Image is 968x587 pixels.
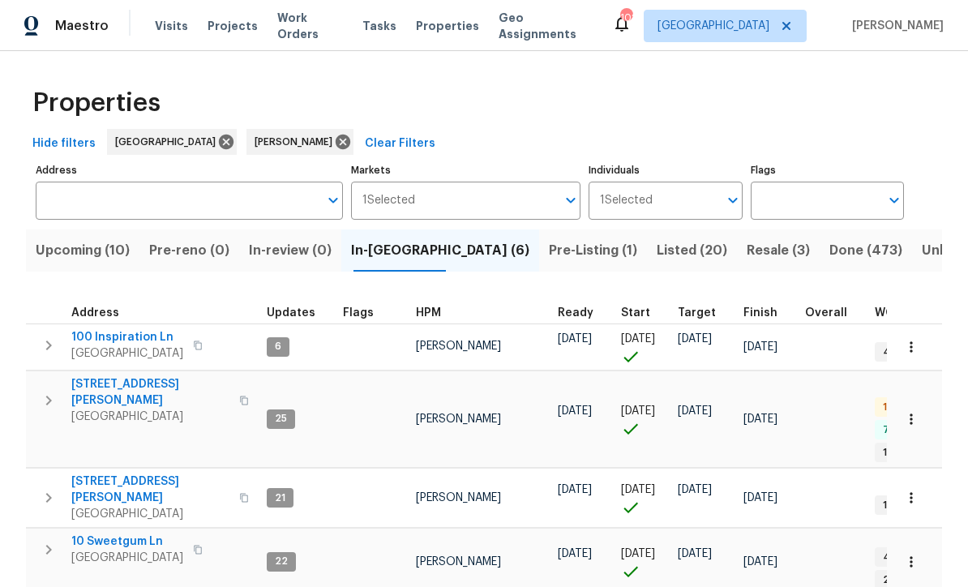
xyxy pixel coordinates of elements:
div: Projected renovation finish date [743,307,792,319]
span: Upcoming (10) [36,239,130,262]
span: [PERSON_NAME] [846,18,944,34]
span: Finish [743,307,777,319]
span: [DATE] [621,405,655,417]
span: Tasks [362,20,396,32]
span: [PERSON_NAME] [416,413,501,425]
span: Hide filters [32,134,96,154]
span: [PERSON_NAME] [416,492,501,503]
span: 1 Selected [600,194,653,208]
span: [GEOGRAPHIC_DATA] [71,550,183,566]
span: Listed (20) [657,239,727,262]
label: Markets [351,165,581,175]
span: [GEOGRAPHIC_DATA] [71,506,229,522]
div: Days past target finish date [805,307,862,319]
span: Address [71,307,119,319]
label: Address [36,165,343,175]
span: [DATE] [743,413,777,425]
span: Geo Assignments [499,10,593,42]
span: Updates [267,307,315,319]
span: [STREET_ADDRESS][PERSON_NAME] [71,376,229,409]
span: 21 [268,491,292,505]
button: Open [559,189,582,212]
span: [DATE] [621,333,655,345]
div: Target renovation project end date [678,307,730,319]
span: 4 WIP [876,551,916,564]
span: Pre-reno (0) [149,239,229,262]
span: [DATE] [678,333,712,345]
span: Projects [208,18,258,34]
span: Work Orders [277,10,343,42]
span: [PERSON_NAME] [255,134,339,150]
span: 2 Accepted [876,573,947,587]
span: 4 WIP [876,345,916,359]
span: Properties [416,18,479,34]
span: 1 WIP [876,499,913,512]
span: Visits [155,18,188,34]
span: 25 [268,412,293,426]
span: [PERSON_NAME] [416,556,501,568]
td: Project started on time [615,323,671,370]
span: Pre-Listing (1) [549,239,637,262]
span: 1 QC [876,401,911,414]
span: [GEOGRAPHIC_DATA] [71,345,183,362]
span: [DATE] [743,492,777,503]
span: [STREET_ADDRESS][PERSON_NAME] [71,473,229,506]
span: Done (473) [829,239,902,262]
span: 6 [268,340,288,353]
span: [PERSON_NAME] [416,341,501,352]
span: Overall [805,307,847,319]
span: [DATE] [743,341,777,353]
td: Project started on time [615,371,671,468]
button: Hide filters [26,129,102,159]
span: [GEOGRAPHIC_DATA] [115,134,222,150]
label: Individuals [589,165,742,175]
span: Target [678,307,716,319]
span: [DATE] [558,333,592,345]
span: HPM [416,307,441,319]
button: Clear Filters [358,129,442,159]
div: Actual renovation start date [621,307,665,319]
span: [GEOGRAPHIC_DATA] [657,18,769,34]
div: 102 [620,10,632,26]
span: Clear Filters [365,134,435,154]
span: 22 [268,555,294,568]
span: Start [621,307,650,319]
span: 100 Inspiration Ln [71,329,183,345]
span: [DATE] [621,484,655,495]
span: Resale (3) [747,239,810,262]
td: Project started on time [615,469,671,528]
span: In-review (0) [249,239,332,262]
label: Flags [751,165,904,175]
span: Maestro [55,18,109,34]
button: Open [322,189,345,212]
button: Open [883,189,906,212]
span: [GEOGRAPHIC_DATA] [71,409,229,425]
span: [DATE] [743,556,777,568]
span: [DATE] [558,484,592,495]
span: [DATE] [678,548,712,559]
div: [PERSON_NAME] [246,129,353,155]
div: [GEOGRAPHIC_DATA] [107,129,237,155]
div: Earliest renovation start date (first business day after COE or Checkout) [558,307,608,319]
span: 7 Done [876,423,923,437]
span: 10 Sweetgum Ln [71,533,183,550]
span: 1 Selected [362,194,415,208]
span: 1 Accepted [876,446,944,460]
button: Open [722,189,744,212]
span: [DATE] [678,484,712,495]
span: [DATE] [558,405,592,417]
span: In-[GEOGRAPHIC_DATA] (6) [351,239,529,262]
span: [DATE] [678,405,712,417]
span: Properties [32,95,161,111]
span: Flags [343,307,374,319]
span: WO Completion [875,307,964,319]
span: Ready [558,307,593,319]
span: [DATE] [558,548,592,559]
span: [DATE] [621,548,655,559]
